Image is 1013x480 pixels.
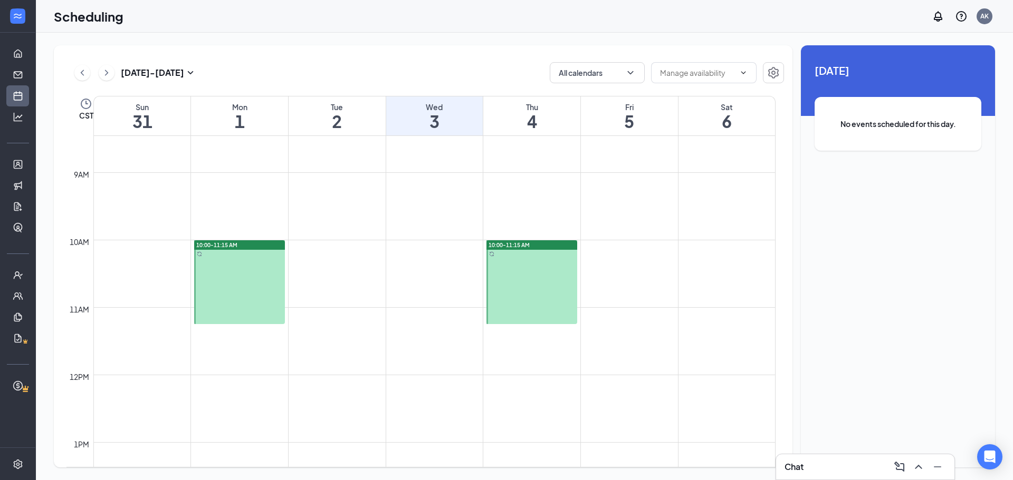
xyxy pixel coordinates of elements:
svg: ComposeMessage [893,461,906,473]
div: 9am [72,169,91,180]
a: September 2, 2025 [289,96,386,135]
a: September 4, 2025 [483,96,580,135]
div: Open Intercom Messenger [977,444,1002,469]
span: No events scheduled for this day. [836,118,960,130]
div: 10am [68,236,91,248]
svg: ChevronLeft [77,66,88,79]
div: Thu [483,102,580,112]
svg: ChevronRight [101,66,112,79]
button: Minimize [929,458,946,475]
a: September 6, 2025 [678,96,775,135]
h1: 4 [483,112,580,130]
span: [DATE] [815,62,981,79]
div: Fri [581,102,678,112]
svg: Settings [767,66,780,79]
h1: 2 [289,112,386,130]
input: Manage availability [660,67,735,79]
span: 10:00-11:15 AM [489,241,530,249]
svg: ChevronDown [625,67,636,78]
div: AK [980,12,989,21]
svg: UserCheck [13,270,23,280]
svg: ChevronUp [912,461,925,473]
h1: 5 [581,112,678,130]
svg: Settings [13,459,23,469]
a: September 1, 2025 [191,96,288,135]
div: Tue [289,102,386,112]
svg: QuestionInfo [955,10,968,23]
a: August 31, 2025 [94,96,190,135]
a: September 5, 2025 [581,96,678,135]
div: Sun [94,102,190,112]
h1: Scheduling [54,7,123,25]
button: All calendarsChevronDown [550,62,645,83]
svg: Notifications [932,10,944,23]
a: September 3, 2025 [386,96,483,135]
svg: SmallChevronDown [184,66,197,79]
div: 11am [68,303,91,315]
span: CST [79,110,93,121]
h3: [DATE] - [DATE] [121,67,184,79]
span: 10:00-11:15 AM [196,241,237,249]
button: ComposeMessage [891,458,908,475]
button: ChevronUp [910,458,927,475]
h3: Chat [785,461,804,473]
div: 12pm [68,371,91,383]
div: Mon [191,102,288,112]
button: ChevronLeft [74,65,90,81]
svg: Sync [197,251,202,257]
div: Wed [386,102,483,112]
h1: 3 [386,112,483,130]
h1: 31 [94,112,190,130]
svg: Sync [489,251,494,257]
svg: Analysis [13,112,23,122]
svg: ChevronDown [739,68,748,77]
h1: 6 [678,112,775,130]
h1: 1 [191,112,288,130]
button: ChevronRight [99,65,114,81]
div: 1pm [72,438,91,450]
svg: Minimize [931,461,944,473]
button: Settings [763,62,784,83]
svg: Clock [80,97,92,110]
svg: WorkstreamLogo [12,11,23,21]
div: Sat [678,102,775,112]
